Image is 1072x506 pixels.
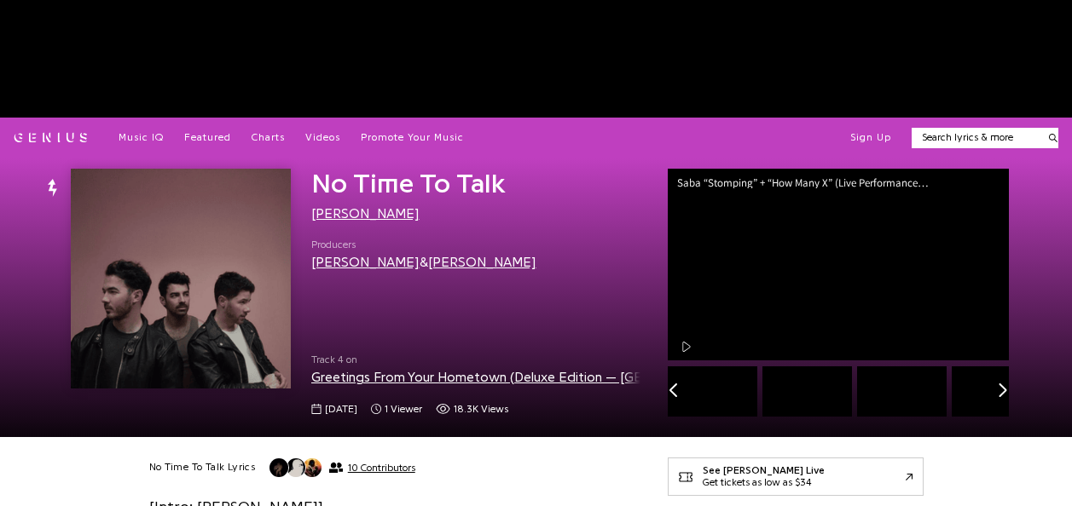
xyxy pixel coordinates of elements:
[677,177,942,188] div: Saba “Stomping” + “How Many X” (Live Performance) | Open Mic
[305,132,340,142] span: Videos
[311,170,506,198] span: No Time To Talk
[311,256,420,269] a: [PERSON_NAME]
[252,132,285,142] span: Charts
[454,402,508,417] span: 18.3K views
[361,132,464,142] span: Promote Your Music
[325,402,357,417] span: [DATE]
[428,256,536,269] a: [PERSON_NAME]
[361,131,464,145] a: Promote Your Music
[436,402,508,417] span: 18,309 views
[311,253,536,273] div: &
[311,238,536,252] span: Producers
[311,207,420,221] a: [PERSON_NAME]
[311,371,832,384] a: Greetings From Your Hometown (Deluxe Edition — [GEOGRAPHIC_DATA] Exclusive)
[385,402,422,417] span: 1 viewer
[850,131,891,145] button: Sign Up
[119,132,164,142] span: Music IQ
[184,131,231,145] a: Featured
[119,131,164,145] a: Music IQ
[371,402,422,417] span: 1 viewer
[311,353,640,367] span: Track 4 on
[184,132,231,142] span: Featured
[912,130,1039,145] input: Search lyrics & more
[252,131,285,145] a: Charts
[305,131,340,145] a: Videos
[71,169,291,388] img: Cover art for No Time To Talk by Jonas Brothers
